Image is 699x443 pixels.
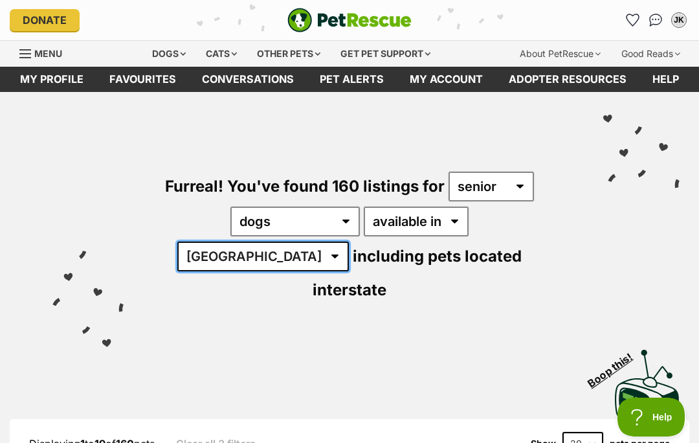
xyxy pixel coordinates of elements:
a: Favourites [96,67,189,92]
a: My profile [7,67,96,92]
div: Dogs [143,41,195,67]
div: About PetRescue [511,41,610,67]
a: Adopter resources [496,67,639,92]
a: Menu [19,41,71,64]
a: Boop this! [615,338,680,433]
a: Help [639,67,692,92]
span: including pets located interstate [313,247,522,299]
img: logo-e224e6f780fb5917bec1dbf3a21bbac754714ae5b6737aabdf751b685950b380.svg [287,8,412,32]
a: My account [397,67,496,92]
img: chat-41dd97257d64d25036548639549fe6c8038ab92f7586957e7f3b1b290dea8141.svg [649,14,663,27]
div: Get pet support [331,41,439,67]
a: Favourites [622,10,643,30]
button: My account [669,10,689,30]
ul: Account quick links [622,10,689,30]
iframe: Help Scout Beacon - Open [617,398,686,437]
div: Cats [197,41,246,67]
span: Menu [34,48,62,59]
a: Donate [10,9,80,31]
img: PetRescue TV logo [615,350,680,430]
a: PetRescue [287,8,412,32]
span: Boop this! [586,343,645,389]
span: Furreal! You've found 160 listings for [165,177,445,196]
div: Other pets [248,41,329,67]
a: Conversations [645,10,666,30]
div: JK [672,14,685,27]
a: Pet alerts [307,67,397,92]
a: conversations [189,67,307,92]
div: Good Reads [612,41,689,67]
